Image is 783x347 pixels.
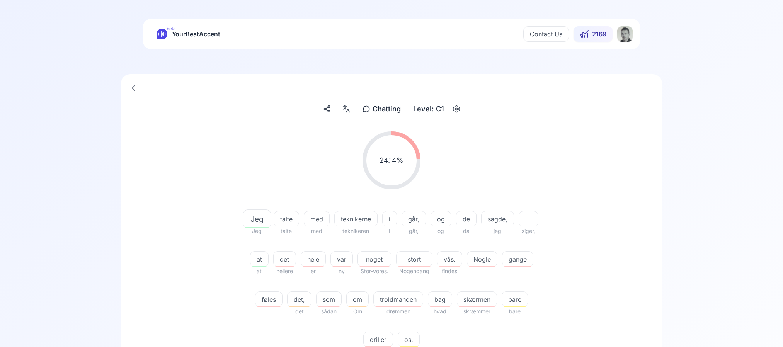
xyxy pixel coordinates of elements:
[316,307,342,316] span: sådan
[245,211,269,226] button: Jeg
[301,267,326,276] span: er
[304,211,330,226] button: med
[250,251,269,267] button: at
[437,255,462,264] span: vås.
[383,214,397,224] span: i
[382,226,397,236] span: I
[373,291,423,307] button: troldmanden
[456,211,477,226] button: de
[301,251,326,267] button: hele
[456,226,477,236] span: da
[437,251,462,267] button: vås.
[519,226,538,236] span: siger,
[330,251,353,267] button: var
[502,255,533,264] span: gange
[502,307,528,316] span: bare
[396,267,432,276] span: Nogengang
[255,295,282,304] span: føles
[274,211,299,226] button: talte
[359,102,404,116] button: Chatting
[364,335,393,344] span: driller
[428,291,452,307] button: bag
[402,226,426,236] span: går,
[410,102,447,116] div: Level: C1
[250,255,268,264] span: at
[357,267,391,276] span: Stor-vores.
[592,29,606,39] span: 2169
[363,332,393,347] button: driller
[457,295,497,304] span: skærmen
[467,251,497,267] button: Nogle
[428,295,452,304] span: bag
[330,267,353,276] span: ny
[502,251,533,267] button: gange
[301,255,325,264] span: hele
[398,335,419,344] span: os.
[250,267,269,276] span: at
[287,307,311,316] span: det
[456,214,476,224] span: de
[574,26,613,42] button: 2169
[617,26,633,42] img: IS
[523,26,569,42] button: Contact Us
[380,155,403,166] span: 24.14 %
[467,255,497,264] span: Nogle
[274,214,299,224] span: talte
[482,214,514,224] span: sagde,
[172,29,220,39] span: YourBestAccent
[431,214,451,224] span: og
[255,291,283,307] button: føles
[150,29,226,39] a: betaYourBestAccent
[316,291,342,307] button: som
[334,211,378,226] button: teknikerne
[402,211,426,226] button: går,
[410,102,463,116] button: Level: C1
[274,255,296,264] span: det
[431,226,451,236] span: og
[398,332,420,347] button: os.
[273,251,296,267] button: det
[402,214,426,224] span: går,
[373,104,401,114] span: Chatting
[397,255,432,264] span: stort
[502,295,528,304] span: bare
[287,291,311,307] button: det,
[304,214,329,224] span: med
[502,291,528,307] button: bare
[374,295,423,304] span: troldmanden
[358,255,391,264] span: noget
[437,267,462,276] span: findes
[334,226,378,236] span: teknikeren
[481,211,514,226] button: sagde,
[335,214,377,224] span: teknikerne
[288,295,311,304] span: det,
[357,251,391,267] button: noget
[347,295,368,304] span: om
[304,226,330,236] span: med
[167,26,175,32] span: beta
[317,295,341,304] span: som
[245,226,269,236] span: Jeg
[457,307,497,316] span: skræmmer
[382,211,397,226] button: i
[346,291,369,307] button: om
[243,213,271,225] span: Jeg
[481,226,514,236] span: jeg
[331,255,352,264] span: var
[274,226,299,236] span: talte
[431,211,451,226] button: og
[373,307,423,316] span: drømmen
[457,291,497,307] button: skærmen
[428,307,452,316] span: hvad
[273,267,296,276] span: hellere
[396,251,432,267] button: stort
[346,307,369,316] span: Om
